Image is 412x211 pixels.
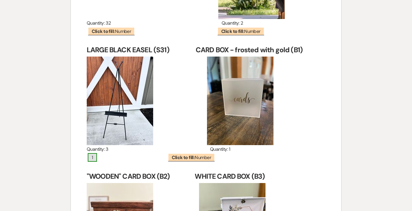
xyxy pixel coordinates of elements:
b: Click to fill: [221,28,244,34]
span: Number [217,27,264,35]
span: 1 [88,153,97,162]
span: Number [168,153,215,161]
strong: LARGE BLACK EASEL (S31) CARD BOX - frosted with gold (B1) [87,45,303,55]
b: Click to fill: [92,28,115,34]
strong: "WOODEN" CARD BOX (B2) WHITE CARD BOX (B3) [87,172,265,181]
p: Quantity: 32 Quantity: 2 [87,19,325,27]
img: Card box - forsted w: gold.jpg [207,57,273,145]
img: tempImageroK0kP.jpg [87,57,153,145]
span: Number [88,27,135,35]
p: Quantity: 3 Quantity: 1 [87,145,325,153]
b: Click to fill: [172,154,195,160]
